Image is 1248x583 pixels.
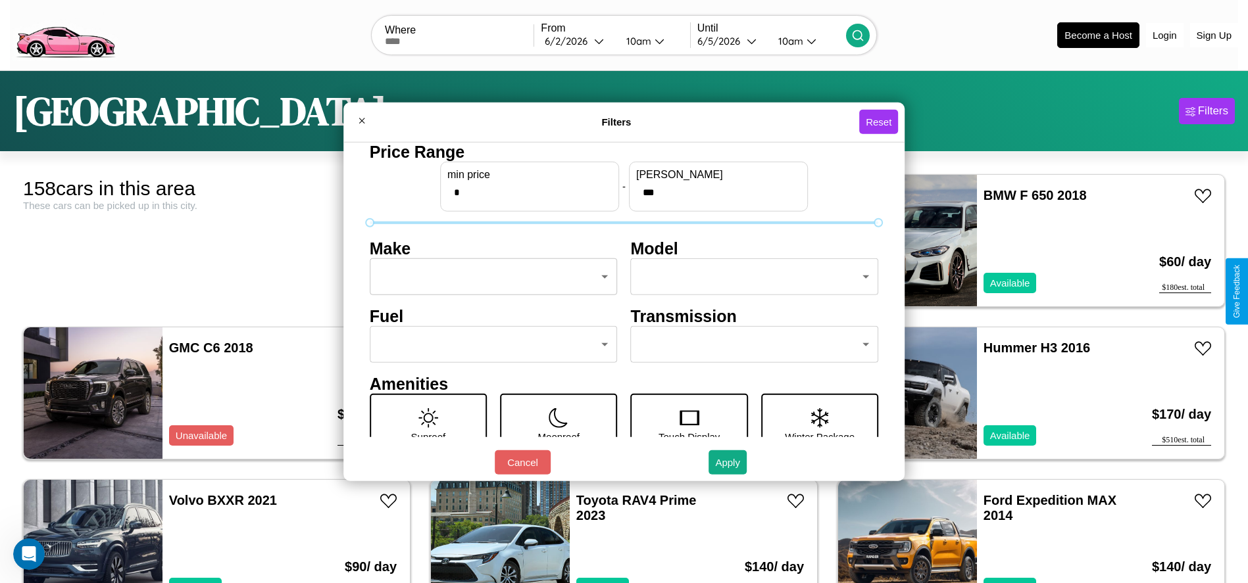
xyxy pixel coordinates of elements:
div: 10am [620,35,655,47]
a: GMC C6 2018 [169,340,253,355]
p: Moonroof [538,427,580,445]
h4: Make [370,239,618,258]
div: $ 510 est. total [1152,435,1211,446]
div: 10am [772,35,807,47]
div: Filters [1198,105,1228,118]
button: 10am [616,34,690,48]
p: Available [990,427,1030,444]
h4: Transmission [631,306,879,325]
button: Sign Up [1190,23,1238,47]
button: Filters [1179,98,1235,124]
label: min price [447,168,612,180]
a: Toyota RAV4 Prime 2023 [576,493,697,523]
p: Winter Package [785,427,855,445]
h3: $ 60 / day [1159,241,1211,283]
h4: Fuel [370,306,618,325]
label: Where [385,24,534,36]
iframe: Intercom live chat [13,538,45,570]
h4: Model [631,239,879,258]
button: Reset [859,110,898,134]
button: Cancel [495,450,551,475]
h4: Amenities [370,374,879,393]
div: 6 / 5 / 2026 [697,35,747,47]
label: Until [697,22,846,34]
h4: Filters [374,116,859,128]
div: 6 / 2 / 2026 [545,35,594,47]
div: $ 300 est. total [337,435,397,446]
button: Login [1146,23,1184,47]
button: Apply [709,450,747,475]
div: These cars can be picked up in this city. [23,200,411,211]
h3: $ 100 / day [337,394,397,435]
a: Ford Expedition MAX 2014 [984,493,1116,523]
p: - [622,177,626,195]
div: Give Feedback [1232,265,1241,318]
p: Unavailable [176,427,227,444]
button: 10am [768,34,846,48]
h1: [GEOGRAPHIC_DATA] [13,84,387,138]
h3: $ 170 / day [1152,394,1211,435]
a: BMW F 650 2018 [984,188,1087,202]
div: $ 180 est. total [1159,283,1211,293]
p: Available [990,274,1030,292]
div: 158 cars in this area [23,177,411,200]
a: Volvo BXXR 2021 [169,493,277,507]
a: Hummer H3 2016 [984,340,1090,355]
p: Touch Display [659,427,720,445]
button: Become a Host [1057,22,1139,48]
label: From [541,22,689,34]
button: 6/2/2026 [541,34,615,48]
h4: Price Range [370,142,879,161]
img: logo [10,7,120,61]
label: [PERSON_NAME] [636,168,801,180]
p: Sunroof [411,427,446,445]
